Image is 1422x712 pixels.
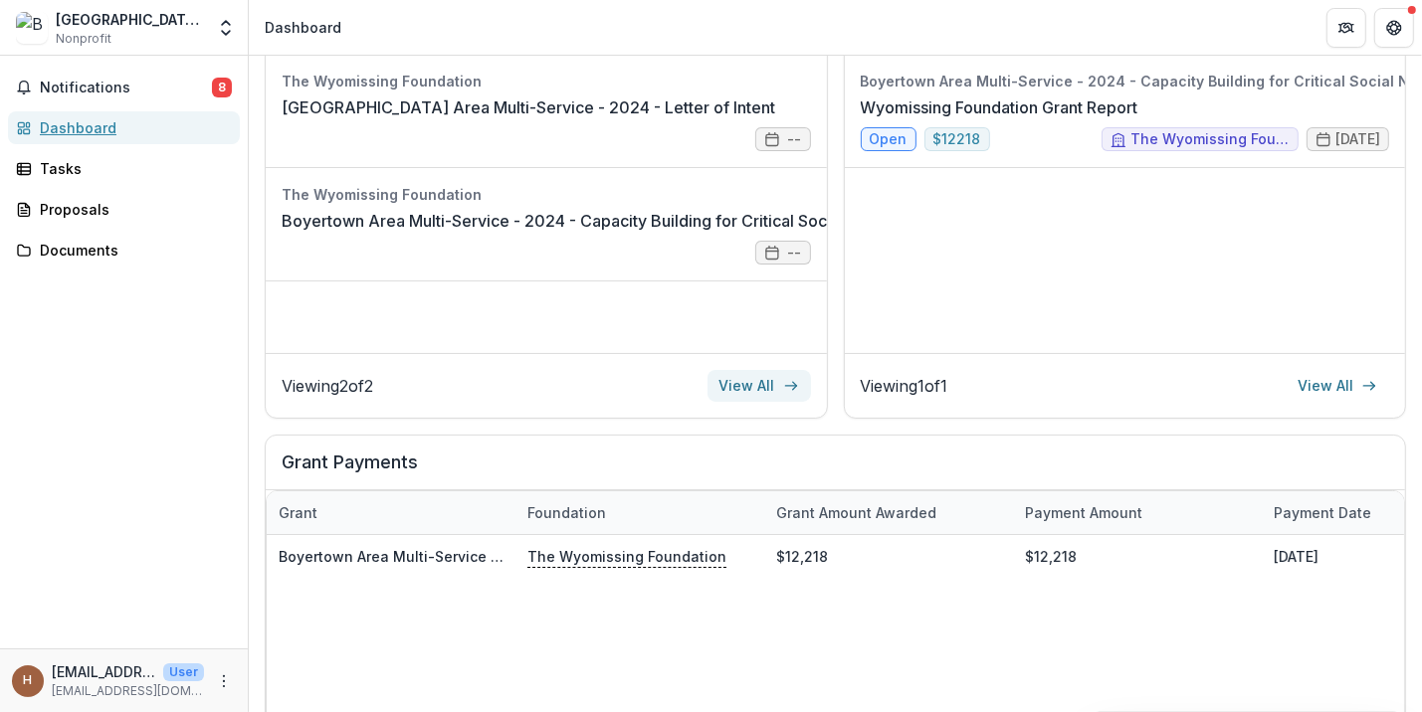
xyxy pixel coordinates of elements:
[40,80,212,96] span: Notifications
[56,9,204,30] div: [GEOGRAPHIC_DATA] Area Multi-Service
[1013,502,1154,523] div: Payment Amount
[52,661,155,682] p: [EMAIL_ADDRESS][DOMAIN_NAME]
[40,117,224,138] div: Dashboard
[8,234,240,267] a: Documents
[8,72,240,103] button: Notifications8
[1013,535,1262,578] div: $12,218
[515,491,764,534] div: Foundation
[279,548,920,565] a: Boyertown Area Multi-Service - 2024 - Capacity Building for Critical Social Needs of Clients
[40,199,224,220] div: Proposals
[764,502,948,523] div: Grant amount awarded
[1262,502,1383,523] div: Payment date
[708,370,811,402] a: View All
[764,535,1013,578] div: $12,218
[8,152,240,185] a: Tasks
[267,502,329,523] div: Grant
[764,491,1013,534] div: Grant amount awarded
[24,674,33,687] div: hclaypoole@boyertownareamulti-service.org
[40,158,224,179] div: Tasks
[861,95,1138,119] a: Wyomissing Foundation Grant Report
[40,240,224,261] div: Documents
[1286,370,1389,402] a: View All
[212,669,236,693] button: More
[265,17,341,38] div: Dashboard
[8,193,240,226] a: Proposals
[1013,491,1262,534] div: Payment Amount
[282,374,373,398] p: Viewing 2 of 2
[282,209,973,233] a: Boyertown Area Multi-Service - 2024 - Capacity Building for Critical Social Needs of Clients
[257,13,349,42] nav: breadcrumb
[282,95,775,119] a: [GEOGRAPHIC_DATA] Area Multi-Service - 2024 - Letter of Intent
[282,451,1389,489] h2: Grant Payments
[267,491,515,534] div: Grant
[1326,8,1366,48] button: Partners
[163,663,204,681] p: User
[56,30,111,48] span: Nonprofit
[52,682,204,700] p: [EMAIL_ADDRESS][DOMAIN_NAME]
[212,78,232,97] span: 8
[527,545,726,567] p: The Wyomissing Foundation
[861,374,948,398] p: Viewing 1 of 1
[8,111,240,144] a: Dashboard
[1374,8,1414,48] button: Get Help
[16,12,48,44] img: Boyertown Area Multi-Service
[212,8,240,48] button: Open entity switcher
[515,502,618,523] div: Foundation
